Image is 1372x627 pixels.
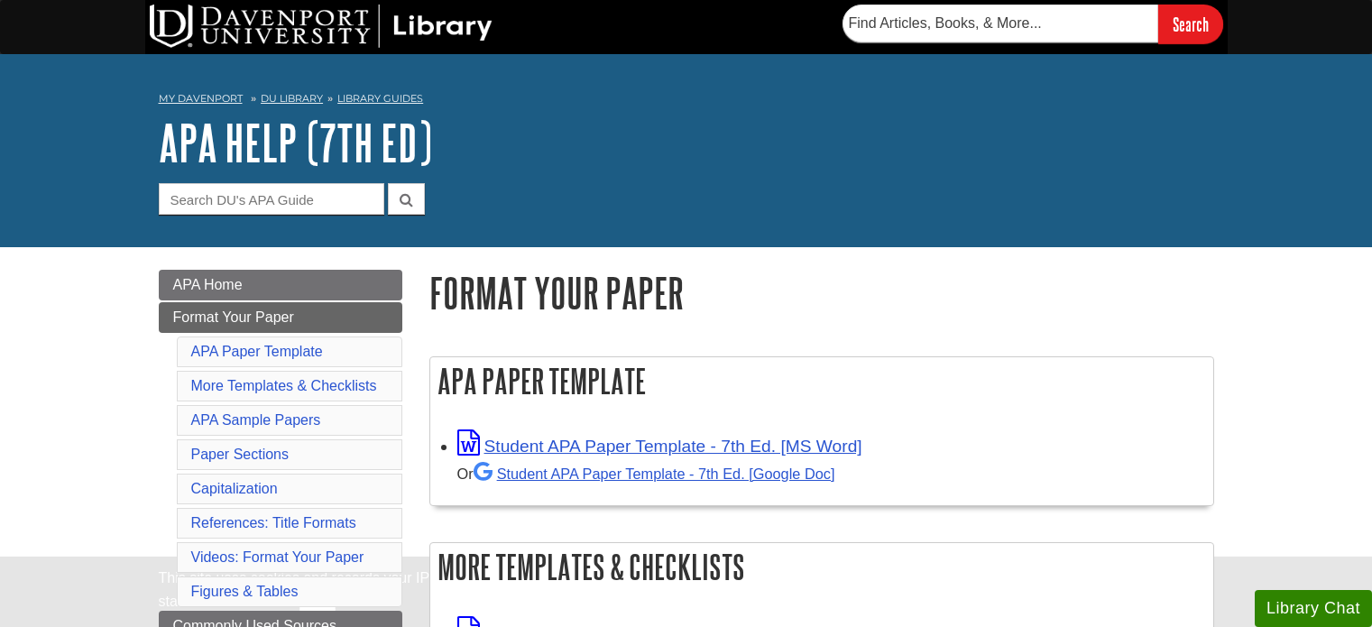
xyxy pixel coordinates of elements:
[1158,5,1223,43] input: Search
[159,87,1214,115] nav: breadcrumb
[191,412,321,428] a: APA Sample Papers
[173,277,243,292] span: APA Home
[457,437,862,456] a: Link opens in new window
[191,515,356,530] a: References: Title Formats
[337,92,423,105] a: Library Guides
[191,344,323,359] a: APA Paper Template
[159,270,402,300] a: APA Home
[191,447,290,462] a: Paper Sections
[159,115,432,171] a: APA Help (7th Ed)
[191,481,278,496] a: Capitalization
[191,378,377,393] a: More Templates & Checklists
[457,466,835,482] small: Or
[150,5,493,48] img: DU Library
[474,466,835,482] a: Student APA Paper Template - 7th Ed. [Google Doc]
[159,91,243,106] a: My Davenport
[173,309,294,325] span: Format Your Paper
[159,183,384,215] input: Search DU's APA Guide
[429,270,1214,316] h1: Format Your Paper
[843,5,1223,43] form: Searches DU Library's articles, books, and more
[430,543,1213,591] h2: More Templates & Checklists
[843,5,1158,42] input: Find Articles, Books, & More...
[1255,590,1372,627] button: Library Chat
[430,357,1213,405] h2: APA Paper Template
[261,92,323,105] a: DU Library
[191,584,299,599] a: Figures & Tables
[159,302,402,333] a: Format Your Paper
[191,549,364,565] a: Videos: Format Your Paper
